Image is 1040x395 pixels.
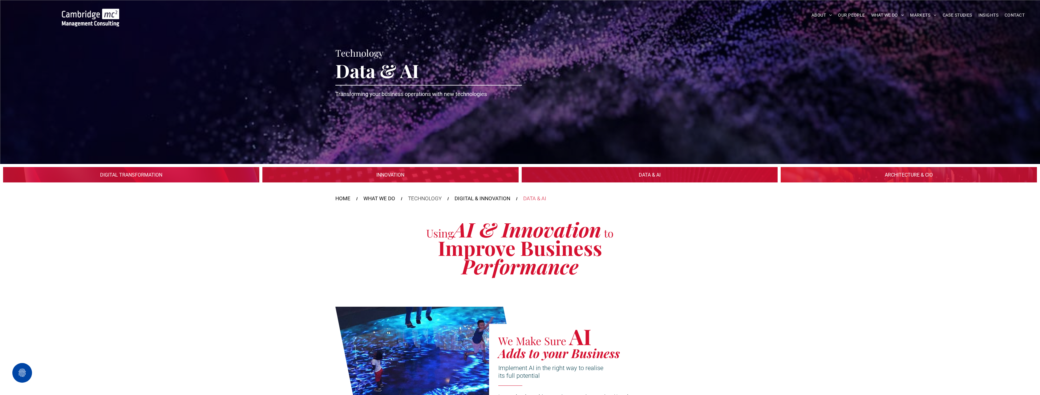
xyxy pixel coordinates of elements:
[335,91,487,97] span: Transforming your business operations with new technologies
[835,10,868,20] a: OUR PEOPLE
[523,195,546,203] div: DATA & AI
[335,195,350,203] a: HOME
[426,226,453,240] span: Using
[1002,10,1028,20] a: CONTACT
[335,47,383,59] span: Technology
[335,195,705,203] nav: Breadcrumbs
[62,10,119,16] a: Your Business Transformed | Cambridge Management Consulting
[498,364,603,379] span: Implement AI in the right way to realise its full potential
[498,333,566,348] span: We Make Sure
[808,10,835,20] a: ABOUT
[438,234,602,261] span: Improve Business
[262,167,519,182] a: Innovation | Consulting services to unlock your innovation pipeline | Cambridge Management Consul...
[408,195,442,203] div: TECHNOLOGY
[3,167,259,182] a: Digital Transformation | Innovation | Cambridge Management Consulting
[453,216,601,242] span: AI & Innovation
[462,253,578,279] span: Performance
[781,167,1037,182] a: DIGITAL & INNOVATION > ARCHITECTURE & CIO | Build and Optimise a Future-Ready Digital Architecture
[569,322,591,351] span: AI
[62,9,119,26] img: Go to Homepage
[335,58,419,83] span: Data & AI
[363,195,395,203] a: WHAT WE DO
[868,10,907,20] a: WHAT WE DO
[975,10,1002,20] a: INSIGHTS
[604,226,613,240] span: to
[455,195,510,203] a: DIGITAL & INNOVATION
[907,10,939,20] a: MARKETS
[940,10,975,20] a: CASE STUDIES
[498,345,620,361] span: Adds to your Business
[522,167,778,182] a: DIGITAL & INNOVATION > DATA & AI | Experts at Using Data to Unlock Value for Your Business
